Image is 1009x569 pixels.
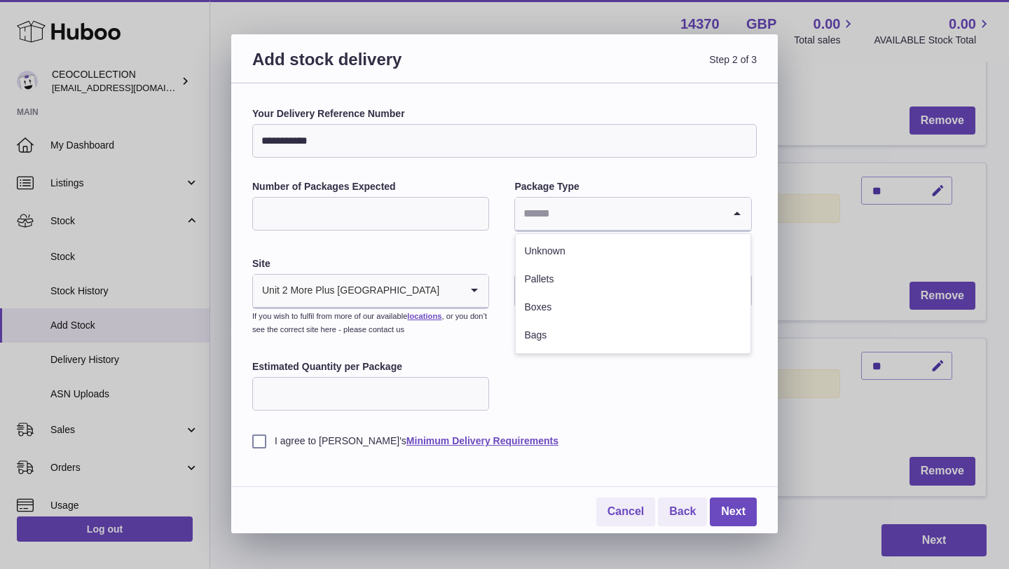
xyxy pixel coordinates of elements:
[658,498,707,526] a: Back
[504,48,757,87] span: Step 2 of 3
[596,498,655,526] a: Cancel
[253,275,488,308] div: Search for option
[514,257,751,270] label: Expected Delivery Date
[440,275,460,307] input: Search for option
[252,180,489,193] label: Number of Packages Expected
[253,275,440,307] span: Unit 2 More Plus [GEOGRAPHIC_DATA]
[252,312,487,334] small: If you wish to fulfil from more of our available , or you don’t see the correct site here - pleas...
[514,180,751,193] label: Package Type
[252,434,757,448] label: I agree to [PERSON_NAME]'s
[710,498,757,526] a: Next
[407,312,441,320] a: locations
[252,48,504,87] h3: Add stock delivery
[406,435,558,446] a: Minimum Delivery Requirements
[515,198,722,230] input: Search for option
[252,107,757,121] label: Your Delivery Reference Number
[252,257,489,270] label: Site
[515,198,750,231] div: Search for option
[252,360,489,373] label: Estimated Quantity per Package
